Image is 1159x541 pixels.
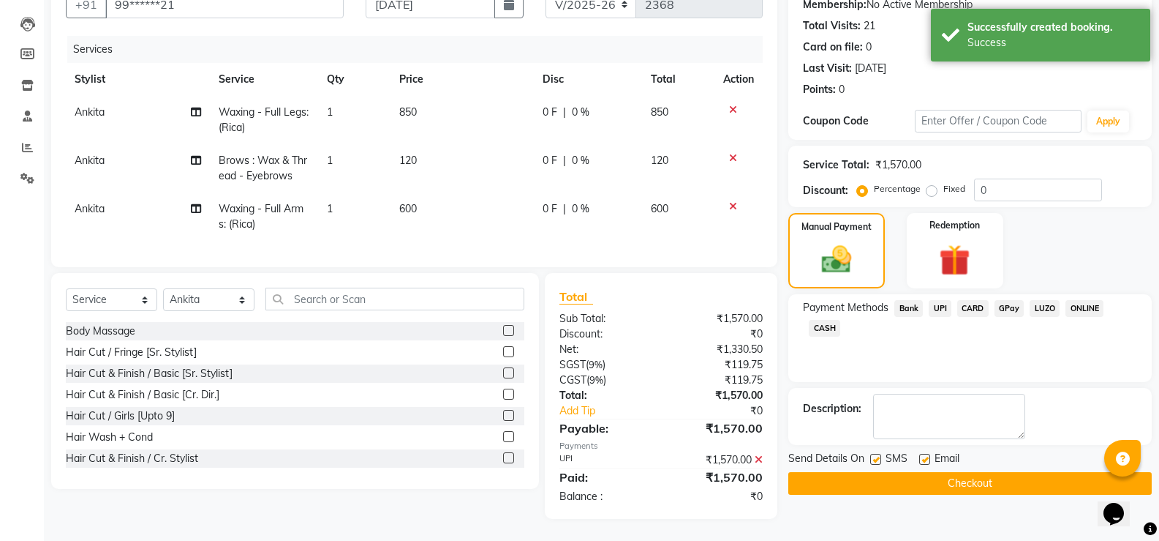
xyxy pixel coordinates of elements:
[75,202,105,215] span: Ankita
[390,63,535,96] th: Price
[661,489,774,504] div: ₹0
[967,35,1139,51] div: Success
[803,300,888,316] span: Payment Methods
[589,359,603,370] span: 9%
[572,201,589,217] span: 0 %
[548,357,661,373] div: ( )
[803,61,852,76] div: Last Visit:
[559,358,586,371] span: SGST
[75,105,105,119] span: Ankita
[812,242,861,277] img: _cash.svg
[572,105,589,120] span: 0 %
[661,357,774,373] div: ₹119.75
[548,342,661,357] div: Net:
[548,327,661,342] div: Discount:
[548,489,661,504] div: Balance :
[548,403,680,419] a: Add Tip
[66,345,197,360] div: Hair Cut / Fringe [Sr. Stylist]
[1065,300,1103,317] span: ONLINE
[661,373,774,388] div: ₹119.75
[548,388,661,403] div: Total:
[563,105,566,120] span: |
[661,327,774,342] div: ₹0
[803,401,861,417] div: Description:
[1098,482,1144,526] iframe: chat widget
[651,105,668,119] span: 850
[661,469,774,486] div: ₹1,570.00
[66,324,135,339] div: Body Massage
[839,82,845,97] div: 0
[943,182,965,195] label: Fixed
[801,220,872,234] label: Manual Payment
[548,311,661,327] div: Sub Total:
[66,430,153,445] div: Hair Wash + Cond
[915,110,1081,133] input: Enter Offer / Coupon Code
[327,154,333,167] span: 1
[661,452,774,468] div: ₹1,570.00
[1087,111,1129,133] button: Apply
[994,300,1024,317] span: GPay
[66,387,219,403] div: Hair Cut & Finish / Basic [Cr. Dir.]
[661,388,774,403] div: ₹1,570.00
[534,63,642,96] th: Disc
[680,403,774,419] div: ₹0
[929,300,951,317] span: UPI
[210,63,318,96] th: Service
[651,202,668,215] span: 600
[563,201,566,217] span: |
[559,440,763,452] div: Payments
[661,342,774,357] div: ₹1,330.50
[548,419,661,437] div: Payable:
[399,202,417,215] span: 600
[875,157,921,173] div: ₹1,570.00
[75,154,105,167] span: Ankita
[572,153,589,168] span: 0 %
[803,113,914,129] div: Coupon Code
[803,82,836,97] div: Points:
[788,451,864,469] span: Send Details On
[559,289,593,305] span: Total
[66,451,198,466] div: Hair Cut & Finish / Cr. Stylist
[803,157,869,173] div: Service Total:
[327,202,333,215] span: 1
[855,61,886,76] div: [DATE]
[265,288,524,310] input: Search or Scan
[219,202,303,231] span: Waxing - Full Arms: (Rica)
[788,472,1152,495] button: Checkout
[67,36,774,63] div: Services
[929,219,980,232] label: Redemption
[66,63,210,96] th: Stylist
[399,154,417,167] span: 120
[548,452,661,468] div: UPI
[399,105,417,119] span: 850
[809,320,840,337] span: CASH
[548,469,661,486] div: Paid:
[563,153,566,168] span: |
[894,300,923,317] span: Bank
[219,105,309,134] span: Waxing - Full Legs: (Rica)
[661,419,774,437] div: ₹1,570.00
[803,183,848,198] div: Discount:
[803,18,861,34] div: Total Visits:
[318,63,390,96] th: Qty
[543,105,557,120] span: 0 F
[327,105,333,119] span: 1
[559,373,586,387] span: CGST
[957,300,989,317] span: CARD
[543,153,557,168] span: 0 F
[548,373,661,388] div: ( )
[864,18,875,34] div: 21
[803,40,863,55] div: Card on file:
[66,366,233,381] div: Hair Cut & Finish / Basic [Sr. Stylist]
[866,40,872,55] div: 0
[661,311,774,327] div: ₹1,570.00
[219,154,307,182] span: Brows : Wax & Thread - Eyebrows
[543,201,557,217] span: 0 F
[714,63,763,96] th: Action
[886,451,907,469] span: SMS
[642,63,714,96] th: Total
[929,241,980,280] img: _gift.svg
[589,374,603,386] span: 9%
[1030,300,1060,317] span: LUZO
[874,182,921,195] label: Percentage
